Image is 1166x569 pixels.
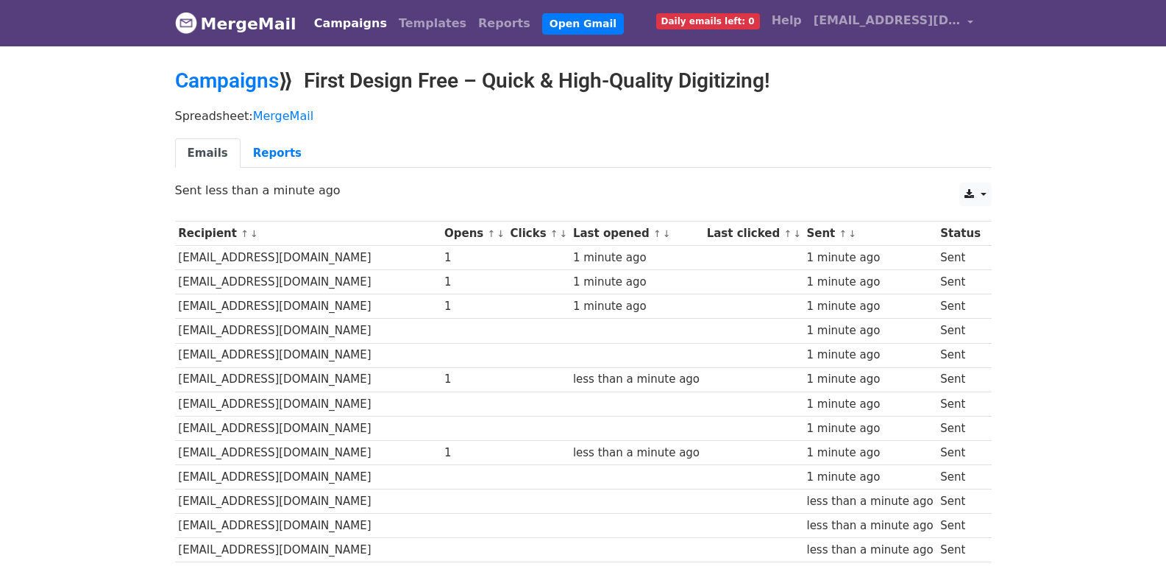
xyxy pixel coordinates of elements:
h2: ⟫ First Design Free – Quick & High-Quality Digitizing! [175,68,992,93]
th: Clicks [507,222,569,246]
a: [EMAIL_ADDRESS][DOMAIN_NAME] [808,6,980,40]
div: 1 [444,250,503,266]
div: less than a minute ago [806,517,933,534]
td: Sent [936,367,984,392]
td: [EMAIL_ADDRESS][DOMAIN_NAME] [175,367,441,392]
a: ↓ [848,228,856,239]
span: [EMAIL_ADDRESS][DOMAIN_NAME] [814,12,961,29]
td: [EMAIL_ADDRESS][DOMAIN_NAME] [175,246,441,270]
a: Open Gmail [542,13,624,35]
a: ↓ [663,228,671,239]
td: Sent [936,294,984,319]
a: Daily emails left: 0 [650,6,766,35]
div: 1 minute ago [573,298,700,315]
div: 1 minute ago [806,298,933,315]
div: 1 minute ago [806,250,933,266]
td: Sent [936,392,984,416]
td: [EMAIL_ADDRESS][DOMAIN_NAME] [175,343,441,367]
th: Opens [441,222,507,246]
td: Sent [936,270,984,294]
div: 1 minute ago [806,396,933,413]
a: ↓ [250,228,258,239]
td: [EMAIL_ADDRESS][DOMAIN_NAME] [175,465,441,490]
p: Sent less than a minute ago [175,183,992,198]
div: 1 minute ago [806,371,933,388]
a: ↑ [550,228,558,239]
div: 1 [444,371,503,388]
div: less than a minute ago [573,445,700,462]
td: Sent [936,538,984,562]
td: Sent [936,343,984,367]
td: Sent [936,514,984,538]
td: [EMAIL_ADDRESS][DOMAIN_NAME] [175,514,441,538]
a: Reports [241,138,314,169]
div: 1 minute ago [806,469,933,486]
td: Sent [936,465,984,490]
div: 1 [444,298,503,315]
div: 1 minute ago [806,322,933,339]
th: Last opened [569,222,703,246]
td: Sent [936,319,984,343]
td: Sent [936,440,984,464]
a: ↓ [560,228,568,239]
td: [EMAIL_ADDRESS][DOMAIN_NAME] [175,319,441,343]
a: Campaigns [308,9,393,38]
a: Emails [175,138,241,169]
span: Daily emails left: 0 [656,13,760,29]
td: [EMAIL_ADDRESS][DOMAIN_NAME] [175,270,441,294]
th: Recipient [175,222,441,246]
div: 1 minute ago [806,274,933,291]
a: Reports [472,9,536,38]
a: ↑ [241,228,249,239]
div: less than a minute ago [806,542,933,559]
div: 1 minute ago [806,420,933,437]
a: ↓ [793,228,801,239]
td: [EMAIL_ADDRESS][DOMAIN_NAME] [175,490,441,514]
a: ↑ [839,228,847,239]
div: 1 minute ago [806,445,933,462]
div: less than a minute ago [573,371,700,388]
td: [EMAIL_ADDRESS][DOMAIN_NAME] [175,392,441,416]
div: 1 [444,445,503,462]
td: [EMAIL_ADDRESS][DOMAIN_NAME] [175,440,441,464]
a: MergeMail [253,109,313,123]
a: ↓ [497,228,505,239]
td: [EMAIL_ADDRESS][DOMAIN_NAME] [175,538,441,562]
a: ↑ [783,228,792,239]
div: 1 minute ago [806,347,933,364]
td: Sent [936,416,984,440]
iframe: Chat Widget [1092,498,1166,569]
div: less than a minute ago [806,493,933,510]
td: [EMAIL_ADDRESS][DOMAIN_NAME] [175,294,441,319]
td: Sent [936,490,984,514]
th: Status [936,222,984,246]
a: Templates [393,9,472,38]
th: Last clicked [703,222,803,246]
td: [EMAIL_ADDRESS][DOMAIN_NAME] [175,416,441,440]
img: MergeMail logo [175,12,197,34]
a: Help [766,6,808,35]
div: 1 minute ago [573,274,700,291]
a: ↑ [487,228,495,239]
th: Sent [803,222,937,246]
td: Sent [936,246,984,270]
a: MergeMail [175,8,296,39]
div: 1 [444,274,503,291]
a: ↑ [653,228,661,239]
a: Campaigns [175,68,279,93]
p: Spreadsheet: [175,108,992,124]
div: 1 minute ago [573,250,700,266]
